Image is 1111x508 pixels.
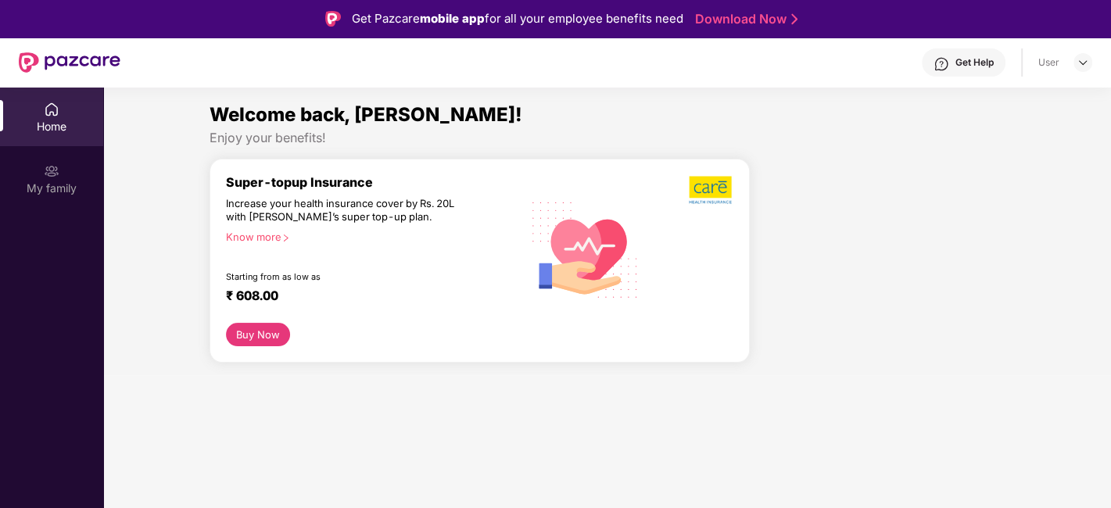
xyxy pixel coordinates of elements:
[689,175,733,205] img: b5dec4f62d2307b9de63beb79f102df3.png
[521,184,648,313] img: svg+xml;base64,PHN2ZyB4bWxucz0iaHR0cDovL3d3dy53My5vcmcvMjAwMC9zdmciIHhtbG5zOnhsaW5rPSJodHRwOi8vd3...
[281,234,290,242] span: right
[1038,56,1059,69] div: User
[352,9,683,28] div: Get Pazcare for all your employee benefits need
[226,197,454,224] div: Increase your health insurance cover by Rs. 20L with [PERSON_NAME]’s super top-up plan.
[325,11,341,27] img: Logo
[791,11,797,27] img: Stroke
[44,102,59,117] img: svg+xml;base64,PHN2ZyBpZD0iSG9tZSIgeG1sbnM9Imh0dHA6Ly93d3cudzMub3JnLzIwMDAvc3ZnIiB3aWR0aD0iMjAiIG...
[955,56,994,69] div: Get Help
[210,130,1005,146] div: Enjoy your benefits!
[695,11,793,27] a: Download Now
[1077,56,1089,69] img: svg+xml;base64,PHN2ZyBpZD0iRHJvcGRvd24tMzJ4MzIiIHhtbG5zPSJodHRwOi8vd3d3LnczLm9yZy8yMDAwL3N2ZyIgd2...
[44,163,59,179] img: svg+xml;base64,PHN2ZyB3aWR0aD0iMjAiIGhlaWdodD0iMjAiIHZpZXdCb3g9IjAgMCAyMCAyMCIgZmlsbD0ibm9uZSIgeG...
[210,103,522,126] span: Welcome back, [PERSON_NAME]!
[226,175,522,190] div: Super-topup Insurance
[226,288,507,307] div: ₹ 608.00
[226,323,290,345] button: Buy Now
[226,231,513,241] div: Know more
[19,52,120,73] img: New Pazcare Logo
[226,271,456,282] div: Starting from as low as
[420,11,485,26] strong: mobile app
[934,56,949,72] img: svg+xml;base64,PHN2ZyBpZD0iSGVscC0zMngzMiIgeG1sbnM9Imh0dHA6Ly93d3cudzMub3JnLzIwMDAvc3ZnIiB3aWR0aD...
